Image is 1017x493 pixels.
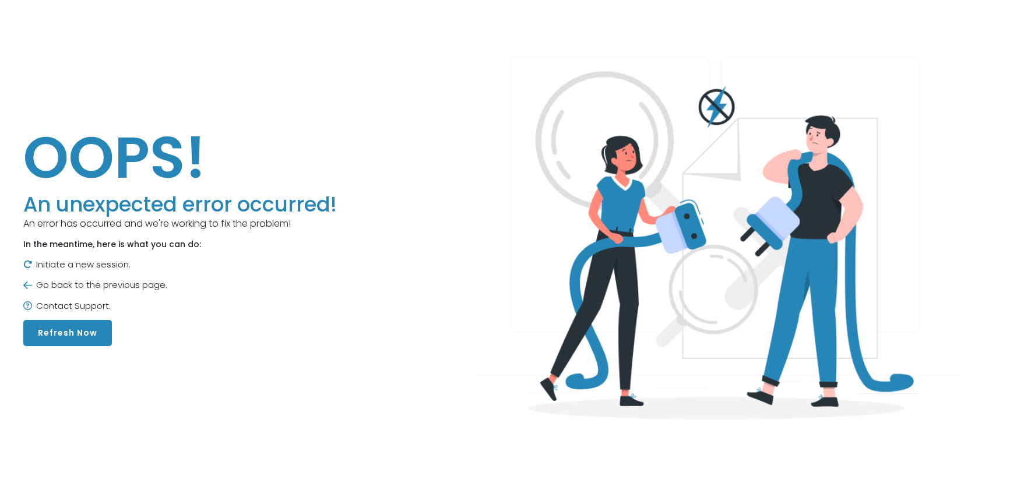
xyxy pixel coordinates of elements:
button: Refresh Now [23,320,112,346]
p: Contact Support. [23,300,337,313]
h1: OOPS! [23,122,337,192]
p: An error has occurred and we're working to fix the problem! [23,217,337,231]
p: Initiate a new session. [23,258,337,272]
p: Go back to the previous page. [23,279,337,292]
h3: An unexpected error occurred! [23,192,337,217]
p: In the meantime, here is what you can do: [23,238,337,251]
